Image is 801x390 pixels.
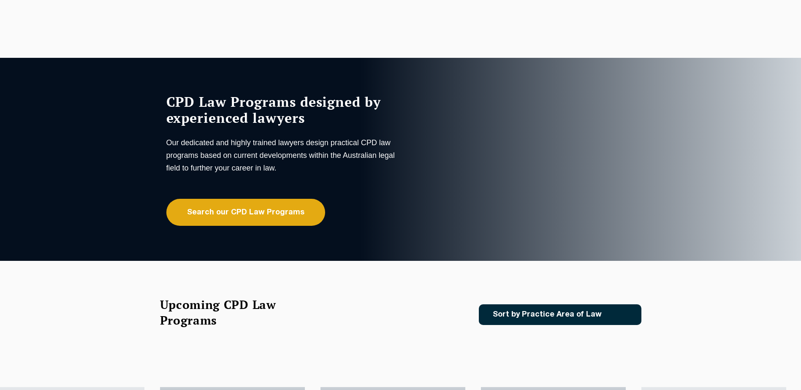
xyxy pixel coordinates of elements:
img: Icon [615,311,625,318]
h2: Upcoming CPD Law Programs [160,297,297,328]
a: Search our CPD Law Programs [166,199,325,226]
h1: CPD Law Programs designed by experienced lawyers [166,94,399,126]
a: Sort by Practice Area of Law [479,304,641,325]
p: Our dedicated and highly trained lawyers design practical CPD law programs based on current devel... [166,136,399,174]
